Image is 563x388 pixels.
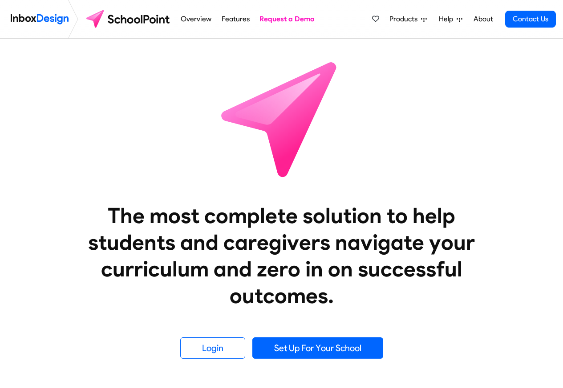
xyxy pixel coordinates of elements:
[82,8,176,30] img: schoolpoint logo
[257,10,317,28] a: Request a Demo
[505,11,556,28] a: Contact Us
[219,10,252,28] a: Features
[180,337,245,359] a: Login
[178,10,214,28] a: Overview
[386,10,430,28] a: Products
[439,14,457,24] span: Help
[471,10,495,28] a: About
[389,14,421,24] span: Products
[252,337,383,359] a: Set Up For Your School
[435,10,466,28] a: Help
[70,202,493,309] heading: The most complete solution to help students and caregivers navigate your curriculum and zero in o...
[202,39,362,199] img: icon_schoolpoint.svg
